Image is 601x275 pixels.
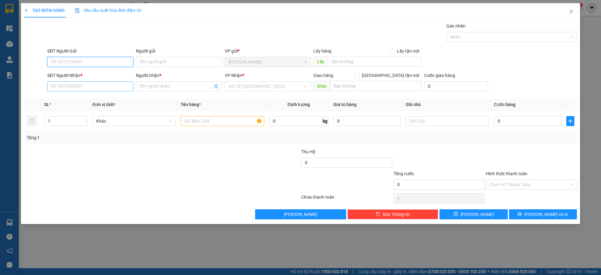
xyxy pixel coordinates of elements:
[47,48,133,54] div: SĐT Người Gửi
[27,134,232,141] div: Tổng: 1
[460,211,494,218] span: [PERSON_NAME]
[569,9,574,14] span: close
[44,102,49,107] span: SL
[75,8,141,13] span: Yêu cầu xuất hóa đơn điện tử
[225,73,242,78] span: VP Nhận
[313,73,333,78] span: Giao hàng
[136,72,222,79] div: Người nhận
[330,81,422,91] input: Dọc đường
[454,212,458,217] span: save
[322,116,328,126] span: kg
[383,211,410,218] span: Xóa Thông tin
[225,48,311,54] div: VP gửi
[288,102,310,107] span: Định lượng
[524,211,568,218] span: [PERSON_NAME] và In
[255,209,346,219] button: [PERSON_NAME]
[333,116,401,126] input: 0
[393,171,414,176] span: Tổng cước
[376,212,380,217] span: delete
[567,119,574,124] span: plus
[313,81,330,91] span: Giao
[517,212,522,217] span: printer
[181,116,264,126] input: VD: Bàn, Ghế
[284,211,317,218] span: [PERSON_NAME]
[92,102,116,107] span: Đơn vị tính
[181,102,201,107] span: Tên hàng
[27,116,37,126] button: delete
[403,99,491,111] th: Ghi chú
[213,84,218,89] span: user-add
[75,8,80,13] img: icon
[494,102,516,107] span: Cước hàng
[394,48,422,54] span: Lấy tận nơi
[24,8,65,13] span: TẠO ĐƠN HÀNG
[328,57,422,67] input: Dọc đường
[301,149,316,154] span: Thu Hộ
[406,116,489,126] input: Ghi Chú
[313,48,331,53] span: Lấy hàng
[566,116,574,126] button: plus
[136,48,222,54] div: Người gửi
[229,57,307,67] span: Gia Kiệm
[313,57,328,67] span: Lấy
[424,73,455,78] label: Cước giao hàng
[333,102,357,107] span: Giá trị hàng
[359,72,422,79] span: [GEOGRAPHIC_DATA] tận nơi
[347,209,439,219] button: deleteXóa Thông tin
[24,8,28,13] span: plus
[424,81,488,91] input: Cước giao hàng
[509,209,577,219] button: printer[PERSON_NAME] và In
[486,171,527,176] label: Hình thức thanh toán
[96,116,172,126] span: Khác
[47,72,133,79] div: SĐT Người Nhận
[562,3,580,21] button: Close
[439,209,507,219] button: save[PERSON_NAME]
[300,194,393,205] div: Chưa thanh toán
[446,23,465,28] label: Gán nhãn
